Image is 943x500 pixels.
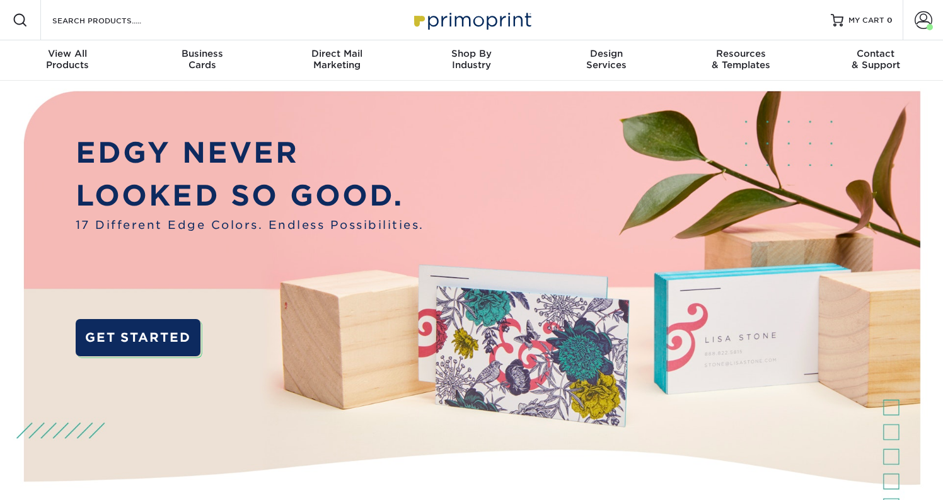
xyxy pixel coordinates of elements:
div: Cards [135,48,270,71]
a: Contact& Support [808,40,943,81]
div: & Support [808,48,943,71]
span: Resources [674,48,809,59]
a: DesignServices [539,40,674,81]
span: Business [135,48,270,59]
p: LOOKED SO GOOD. [76,175,424,217]
div: Services [539,48,674,71]
a: BusinessCards [135,40,270,81]
a: Shop ByIndustry [404,40,539,81]
span: Design [539,48,674,59]
a: Direct MailMarketing [269,40,404,81]
span: Direct Mail [269,48,404,59]
span: Shop By [404,48,539,59]
input: SEARCH PRODUCTS..... [51,13,174,28]
div: & Templates [674,48,809,71]
a: GET STARTED [76,319,200,356]
div: Marketing [269,48,404,71]
span: 0 [887,16,893,25]
span: 17 Different Edge Colors. Endless Possibilities. [76,217,424,234]
p: EDGY NEVER [76,132,424,174]
img: Primoprint [408,6,535,33]
span: MY CART [848,15,884,26]
div: Industry [404,48,539,71]
a: Resources& Templates [674,40,809,81]
span: Contact [808,48,943,59]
